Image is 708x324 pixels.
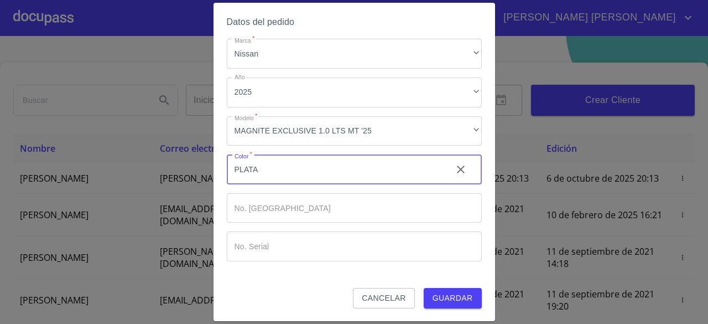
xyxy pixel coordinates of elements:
[447,156,474,183] button: clear input
[424,288,482,308] button: Guardar
[227,39,482,69] div: Nissan
[227,116,482,146] div: MAGNITE EXCLUSIVE 1.0 LTS MT '25
[353,288,414,308] button: Cancelar
[227,78,482,107] div: 2025
[433,291,473,305] span: Guardar
[227,14,482,30] h6: Datos del pedido
[362,291,405,305] span: Cancelar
